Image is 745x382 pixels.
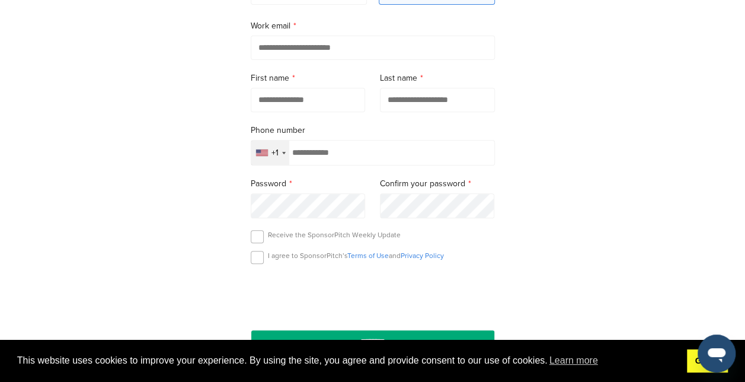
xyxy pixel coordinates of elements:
iframe: Button to launch messaging window [698,335,736,373]
div: +1 [271,149,279,157]
label: Work email [251,20,495,33]
a: dismiss cookie message [687,349,728,373]
label: First name [251,72,366,85]
div: Selected country [251,141,289,165]
iframe: reCAPTCHA [305,278,440,313]
p: I agree to SponsorPitch’s and [268,251,444,260]
label: Confirm your password [380,177,495,190]
label: Phone number [251,124,495,137]
p: Receive the SponsorPitch Weekly Update [268,230,401,240]
span: This website uses cookies to improve your experience. By using the site, you agree and provide co... [17,352,677,370]
label: Last name [380,72,495,85]
a: learn more about cookies [548,352,600,370]
a: Terms of Use [347,252,389,260]
a: Privacy Policy [401,252,444,260]
label: Password [251,177,366,190]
